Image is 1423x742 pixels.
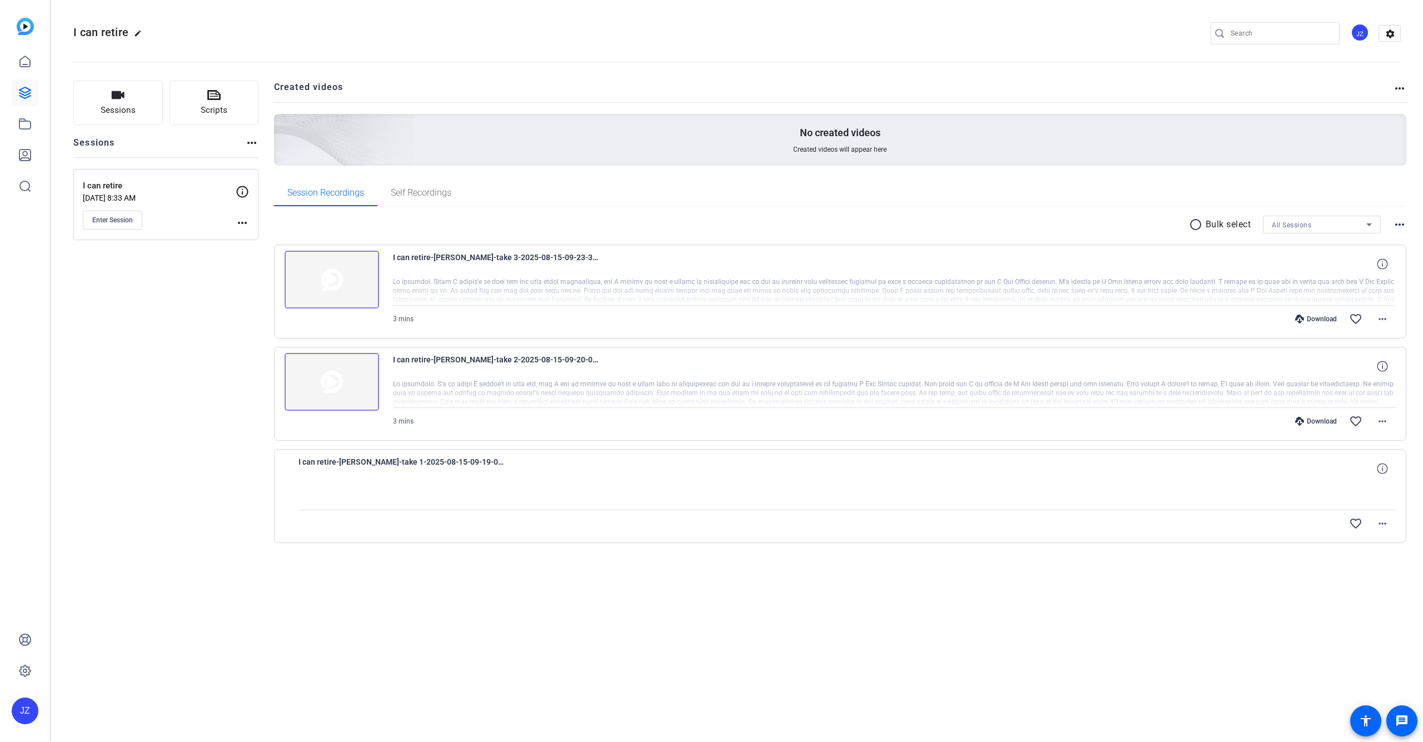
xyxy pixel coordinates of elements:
div: JZ [1351,23,1369,42]
button: Enter Session [83,211,142,230]
span: Created videos will appear here [793,145,887,154]
mat-icon: favorite_border [1349,517,1362,530]
mat-icon: favorite_border [1349,415,1362,428]
mat-icon: settings [1379,26,1401,42]
mat-icon: more_horiz [245,136,258,150]
button: Scripts [170,81,259,125]
div: JZ [12,698,38,724]
mat-icon: edit [134,29,147,43]
input: Search [1231,27,1331,40]
span: 3 mins [393,417,414,425]
mat-icon: radio_button_unchecked [1189,218,1206,231]
mat-icon: more_horiz [1393,218,1406,231]
mat-icon: more_horiz [236,216,249,230]
span: I can retire-[PERSON_NAME]-take 1-2025-08-15-09-19-08-512-1 [298,455,504,482]
mat-icon: more_horiz [1376,312,1389,326]
span: Enter Session [92,216,133,225]
mat-icon: favorite_border [1349,312,1362,326]
span: 3 mins [393,315,414,323]
div: Download [1290,315,1342,323]
span: All Sessions [1272,221,1311,229]
img: thumb-nail [285,353,379,411]
span: I can retire-[PERSON_NAME]-take 3-2025-08-15-09-23-30-037-1 [393,251,599,277]
ngx-avatar: James Zaguroli [1351,23,1370,43]
p: I can retire [83,180,236,192]
span: Scripts [201,104,227,117]
mat-icon: more_horiz [1376,415,1389,428]
span: Sessions [101,104,136,117]
mat-icon: more_horiz [1393,82,1406,95]
span: I can retire [73,26,128,39]
p: [DATE] 8:33 AM [83,193,236,202]
h2: Sessions [73,136,115,157]
button: Sessions [73,81,163,125]
mat-icon: message [1395,714,1409,728]
img: thumb-nail [285,251,379,308]
div: Download [1290,417,1342,426]
img: blue-gradient.svg [17,18,34,35]
mat-icon: more_horiz [1376,517,1389,530]
mat-icon: accessibility [1359,714,1372,728]
p: No created videos [800,126,880,140]
span: Session Recordings [287,188,364,197]
h2: Created videos [274,81,1394,102]
img: Creted videos background [150,4,415,245]
span: I can retire-[PERSON_NAME]-take 2-2025-08-15-09-20-02-011-1 [393,353,599,380]
p: Bulk select [1206,218,1251,231]
span: Self Recordings [391,188,451,197]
